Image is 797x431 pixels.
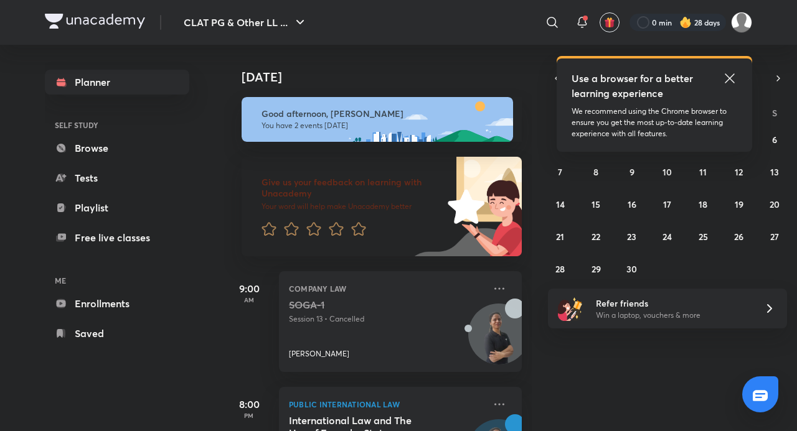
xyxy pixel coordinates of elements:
[224,397,274,412] h5: 8:00
[262,177,443,199] h6: Give us your feedback on learning with Unacademy
[765,129,785,149] button: September 6, 2025
[45,70,189,95] a: Planner
[45,14,145,32] a: Company Logo
[224,281,274,296] h5: 9:00
[289,313,484,325] p: Session 13 • Cancelled
[45,165,189,190] a: Tests
[262,121,502,131] p: You have 2 events [DATE]
[663,198,671,210] abbr: September 17, 2025
[45,321,189,346] a: Saved
[699,198,707,210] abbr: September 18, 2025
[556,231,564,243] abbr: September 21, 2025
[663,231,672,243] abbr: September 24, 2025
[586,259,606,279] button: September 29, 2025
[765,162,785,182] button: September 13, 2025
[262,108,502,119] h6: Good afternoon, [PERSON_NAME]
[45,291,189,316] a: Enrollments
[770,231,779,243] abbr: September 27, 2025
[693,194,713,214] button: September 18, 2025
[735,198,743,210] abbr: September 19, 2025
[596,310,749,321] p: Win a laptop, vouchers & more
[622,194,642,214] button: September 16, 2025
[596,297,749,310] h6: Refer friends
[242,70,534,85] h4: [DATE]
[679,16,692,29] img: streak
[592,198,600,210] abbr: September 15, 2025
[729,226,749,246] button: September 26, 2025
[289,299,444,311] h5: SOGA-1
[593,166,598,178] abbr: September 8, 2025
[699,166,707,178] abbr: September 11, 2025
[734,231,743,243] abbr: September 26, 2025
[592,231,600,243] abbr: September 22, 2025
[405,157,522,256] img: feedback_image
[729,162,749,182] button: September 12, 2025
[45,225,189,250] a: Free live classes
[735,166,743,178] abbr: September 12, 2025
[289,281,484,296] p: Company Law
[262,202,443,211] p: Your word will help make Unacademy better
[772,107,777,119] abbr: Saturday
[289,348,349,359] p: [PERSON_NAME]
[658,226,677,246] button: September 24, 2025
[765,194,785,214] button: September 20, 2025
[45,14,145,29] img: Company Logo
[289,397,484,412] p: Public International Law
[663,166,672,178] abbr: September 10, 2025
[765,226,785,246] button: September 27, 2025
[45,136,189,160] a: Browse
[550,226,570,246] button: September 21, 2025
[627,231,636,243] abbr: September 23, 2025
[45,114,189,136] h6: SELF STUDY
[658,162,677,182] button: September 10, 2025
[550,194,570,214] button: September 14, 2025
[729,194,749,214] button: September 19, 2025
[176,10,315,35] button: CLAT PG & Other LL ...
[224,412,274,419] p: PM
[558,296,583,321] img: referral
[556,198,565,210] abbr: September 14, 2025
[592,263,601,275] abbr: September 29, 2025
[224,296,274,304] p: AM
[45,195,189,220] a: Playlist
[45,270,189,291] h6: ME
[693,162,713,182] button: September 11, 2025
[770,198,780,210] abbr: September 20, 2025
[586,162,606,182] button: September 8, 2025
[770,166,779,178] abbr: September 13, 2025
[699,231,708,243] abbr: September 25, 2025
[658,194,677,214] button: September 17, 2025
[731,12,752,33] img: Adithyan
[622,162,642,182] button: September 9, 2025
[586,226,606,246] button: September 22, 2025
[622,259,642,279] button: September 30, 2025
[550,259,570,279] button: September 28, 2025
[604,17,615,28] img: avatar
[555,263,565,275] abbr: September 28, 2025
[622,226,642,246] button: September 23, 2025
[572,106,737,139] p: We recommend using the Chrome browser to ensure you get the most up-to-date learning experience w...
[600,12,620,32] button: avatar
[630,166,634,178] abbr: September 9, 2025
[572,71,696,101] h5: Use a browser for a better learning experience
[586,194,606,214] button: September 15, 2025
[469,310,529,370] img: Avatar
[242,97,513,142] img: afternoon
[693,226,713,246] button: September 25, 2025
[772,134,777,146] abbr: September 6, 2025
[628,198,636,210] abbr: September 16, 2025
[550,162,570,182] button: September 7, 2025
[626,263,637,275] abbr: September 30, 2025
[558,166,562,178] abbr: September 7, 2025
